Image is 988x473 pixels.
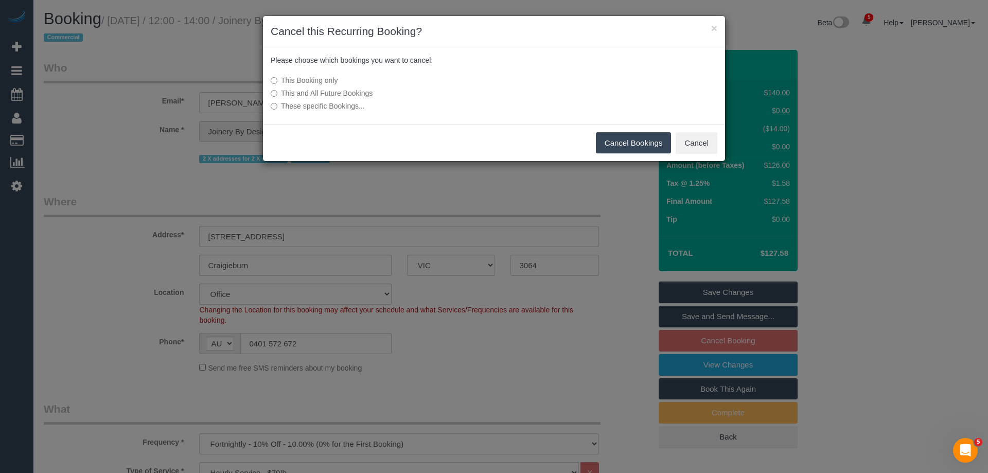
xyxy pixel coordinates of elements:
h3: Cancel this Recurring Booking? [271,24,717,39]
button: Cancel Bookings [596,132,672,154]
label: This and All Future Bookings [271,88,563,98]
button: Cancel [676,132,717,154]
input: This and All Future Bookings [271,90,277,97]
button: × [711,23,717,33]
p: Please choose which bookings you want to cancel: [271,55,717,65]
span: 5 [974,438,982,446]
label: This Booking only [271,75,563,85]
input: These specific Bookings... [271,103,277,110]
label: These specific Bookings... [271,101,563,111]
input: This Booking only [271,77,277,84]
iframe: Intercom live chat [953,438,978,463]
